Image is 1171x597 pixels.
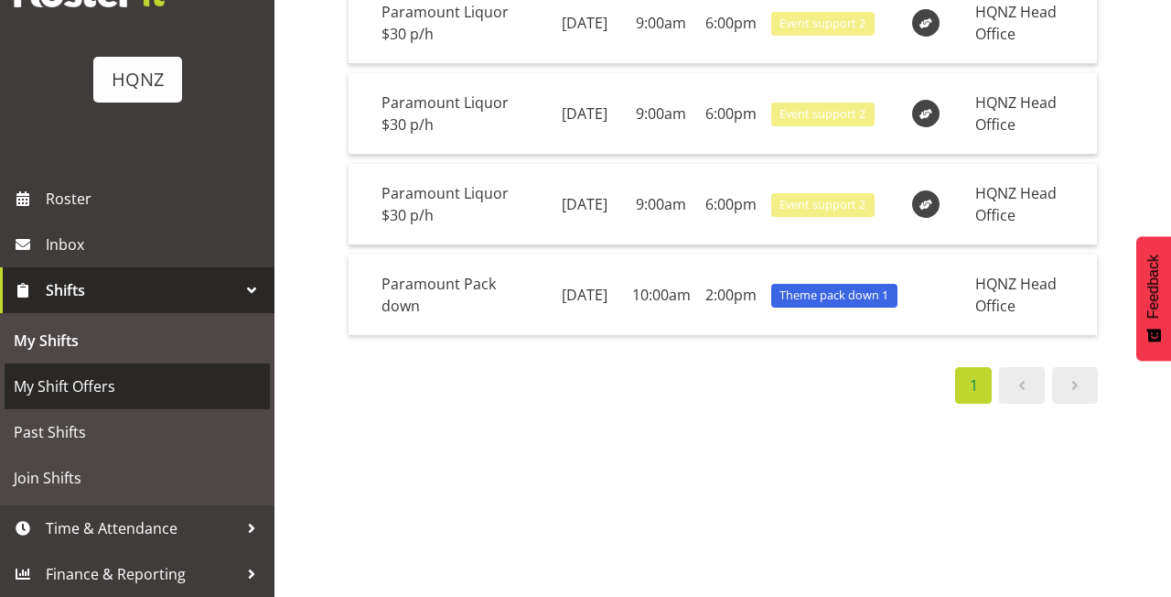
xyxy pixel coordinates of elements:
td: Paramount Liquor $30 p/h [374,73,544,155]
span: My Shift Offers [14,373,261,400]
button: Feedback - Show survey [1136,236,1171,361]
span: Event support 2 [779,105,865,123]
a: Past Shifts [5,409,270,455]
td: 10:00am [625,255,698,335]
td: 9:00am [625,73,698,155]
span: Inbox [46,231,265,258]
td: Paramount Pack down [374,255,544,335]
td: HQNZ Head Office [968,73,1097,155]
span: Event support 2 [779,196,865,213]
span: Time & Attendance [46,515,238,542]
span: Join Shifts [14,464,261,492]
td: 9:00am [625,164,698,245]
td: [DATE] [544,164,625,245]
div: HQNZ [112,66,164,93]
span: Past Shifts [14,418,261,446]
span: Finance & Reporting [46,560,238,588]
span: Shifts [46,277,238,304]
td: 6:00pm [698,164,764,245]
td: [DATE] [544,255,625,335]
a: Join Shifts [5,455,270,501]
span: Roster [46,185,265,212]
td: HQNZ Head Office [968,164,1097,245]
span: Event support 2 [779,15,865,32]
a: My Shifts [5,318,270,364]
td: HQNZ Head Office [968,255,1097,335]
td: 2:00pm [698,255,764,335]
a: My Shift Offers [5,364,270,409]
td: [DATE] [544,73,625,155]
td: 6:00pm [698,73,764,155]
span: Feedback [1145,255,1162,319]
td: Paramount Liquor $30 p/h [374,164,544,245]
span: My Shifts [14,327,261,354]
span: Theme pack down 1 [779,287,888,304]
